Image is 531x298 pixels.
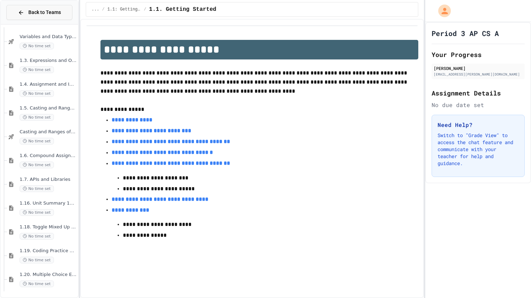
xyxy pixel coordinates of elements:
[432,88,525,98] h2: Assignment Details
[28,9,61,16] span: Back to Teams
[102,7,104,12] span: /
[20,90,54,97] span: No time set
[20,248,77,254] span: 1.19. Coding Practice 1a (1.1-1.6)
[432,50,525,59] h2: Your Progress
[20,43,54,49] span: No time set
[20,58,77,64] span: 1.3. Expressions and Output [New]
[149,5,216,14] span: 1.1. Getting Started
[20,177,77,183] span: 1.7. APIs and Libraries
[20,272,77,278] span: 1.20. Multiple Choice Exercises for Unit 1a (1.1-1.6)
[431,3,453,19] div: My Account
[20,153,77,159] span: 1.6. Compound Assignment Operators
[20,281,54,287] span: No time set
[20,66,54,73] span: No time set
[20,34,77,40] span: Variables and Data Types - Quiz
[438,121,519,129] h3: Need Help?
[20,129,77,135] span: Casting and Ranges of variables - Quiz
[434,72,523,77] div: [EMAIL_ADDRESS][PERSON_NAME][DOMAIN_NAME]
[432,28,499,38] h1: Period 3 AP CS A
[20,105,77,111] span: 1.5. Casting and Ranges of Values
[20,209,54,216] span: No time set
[20,200,77,206] span: 1.16. Unit Summary 1a (1.1-1.6)
[20,81,77,87] span: 1.4. Assignment and Input
[438,132,519,167] p: Switch to "Grade View" to access the chat feature and communicate with your teacher for help and ...
[20,257,54,263] span: No time set
[92,7,99,12] span: ...
[107,7,141,12] span: 1.1: Getting Started
[432,101,525,109] div: No due date set
[20,233,54,240] span: No time set
[20,224,77,230] span: 1.18. Toggle Mixed Up or Write Code Practice 1.1-1.6
[20,185,54,192] span: No time set
[20,114,54,121] span: No time set
[144,7,146,12] span: /
[20,162,54,168] span: No time set
[20,138,54,144] span: No time set
[6,5,72,20] button: Back to Teams
[434,65,523,71] div: [PERSON_NAME]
